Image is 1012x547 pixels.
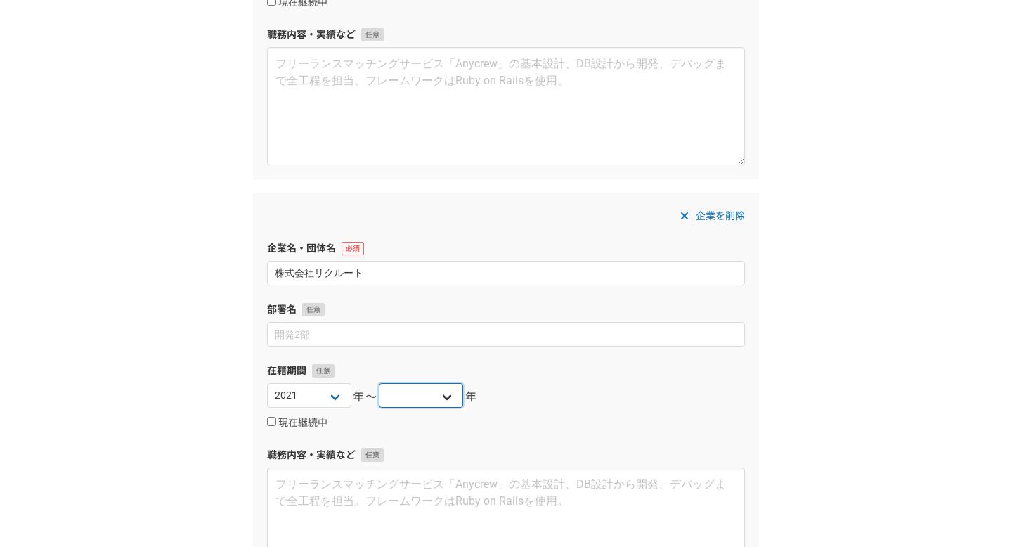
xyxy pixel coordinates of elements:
[267,27,745,42] label: 職務内容・実績など
[267,322,745,347] input: 開発2部
[267,448,745,463] label: 職務内容・実績など
[267,261,745,285] input: エニィクルー株式会社
[696,207,745,224] span: 企業を削除
[267,363,745,378] label: 在籍期間
[267,417,276,426] input: 現在継続中
[465,389,478,406] span: 年
[267,241,745,256] label: 企業名・団体名
[267,417,327,430] label: 現在継続中
[267,302,745,317] label: 部署名
[353,389,377,406] span: 年〜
